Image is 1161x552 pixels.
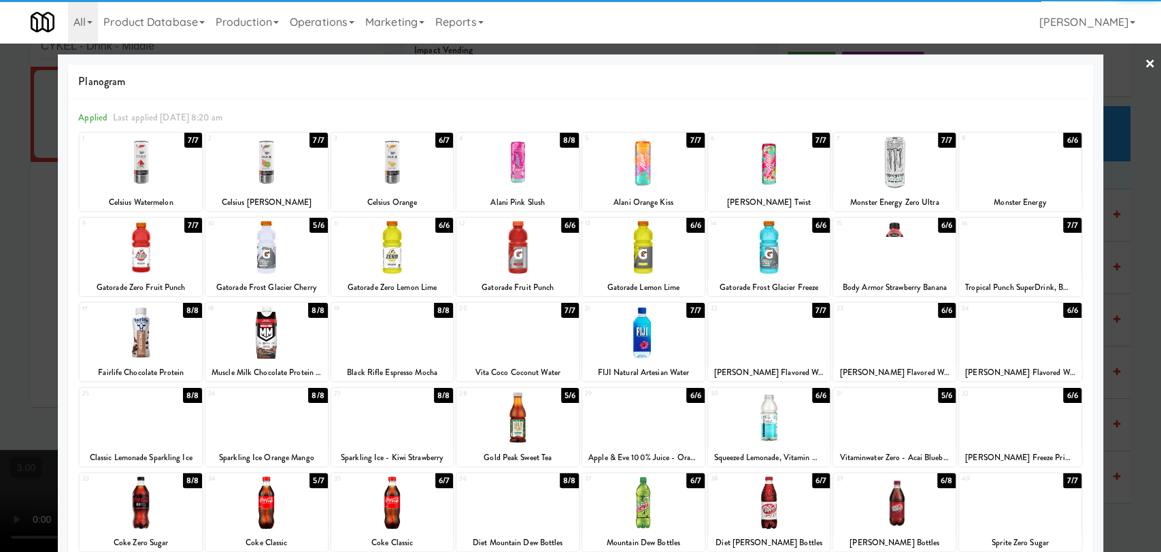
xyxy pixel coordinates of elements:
[456,279,579,296] div: Gatorade Fruit Punch
[708,364,830,381] div: [PERSON_NAME] Flavored Water - Blood Orange & Black Raspberry
[835,449,954,466] div: Vitaminwater Zero - Acai Blueberry Pomegranate
[309,473,327,488] div: 5/7
[333,194,452,211] div: Celsius Orange
[208,218,267,229] div: 10
[962,473,1020,485] div: 40
[836,473,894,485] div: 39
[80,449,202,466] div: Classic Lemonade Sparkling Ice
[962,133,1020,144] div: 8
[938,303,956,318] div: 6/6
[82,194,200,211] div: Celsius Watermelon
[710,279,828,296] div: Gatorade Frost Glacier Freeze
[686,388,704,403] div: 6/6
[561,303,579,318] div: 7/7
[459,388,518,400] div: 28
[207,364,326,381] div: Muscle Milk Chocolate Protein Shake
[833,449,956,466] div: Vitaminwater Zero - Acai Blueberry Pomegranate
[183,388,202,403] div: 8/8
[331,218,454,296] div: 116/6Gatorade Zero Lemon Lime
[205,473,328,551] div: 345/7Coke Classic
[456,473,579,551] div: 368/8Diet Mountain Dew Bottles
[561,388,579,403] div: 5/6
[82,303,141,314] div: 17
[331,279,454,296] div: Gatorade Zero Lemon Lime
[331,449,454,466] div: Sparkling Ice - Kiwi Strawberry
[207,194,326,211] div: Celsius [PERSON_NAME]
[456,534,579,551] div: Diet Mountain Dew Bottles
[80,218,202,296] div: 97/7Gatorade Zero Fruit Punch
[80,364,202,381] div: Fairlife Chocolate Protein
[708,388,830,466] div: 306/6Squeezed Lemonade, Vitamin Water Zero Sugar
[708,279,830,296] div: Gatorade Frost Glacier Freeze
[1063,303,1081,318] div: 6/6
[456,449,579,466] div: Gold Peak Sweet Tea
[331,303,454,381] div: 198/8Black Rifle Espresso Mocha
[334,218,392,229] div: 11
[205,534,328,551] div: Coke Classic
[78,71,1082,92] span: Planogram
[582,534,705,551] div: Mountain Dew Bottles
[711,303,769,314] div: 22
[962,303,1020,314] div: 24
[183,473,202,488] div: 8/8
[962,388,1020,400] div: 32
[331,194,454,211] div: Celsius Orange
[812,473,830,488] div: 6/7
[82,133,141,144] div: 1
[333,364,452,381] div: Black Rifle Espresso Mocha
[308,303,327,318] div: 8/8
[938,133,956,148] div: 7/7
[458,279,577,296] div: Gatorade Fruit Punch
[959,364,1081,381] div: [PERSON_NAME] Flavored Water - Dark Morello Cherry & Pomegranate
[80,303,202,381] div: 178/8Fairlife Chocolate Protein
[711,133,769,144] div: 6
[961,449,1079,466] div: [PERSON_NAME] Freeze Prime Hydration
[833,388,956,466] div: 315/6Vitaminwater Zero - Acai Blueberry Pomegranate
[959,449,1081,466] div: [PERSON_NAME] Freeze Prime Hydration
[82,449,200,466] div: Classic Lemonade Sparkling Ice
[833,279,956,296] div: Body Armor Strawberry Banana
[82,364,200,381] div: Fairlife Chocolate Protein
[459,473,518,485] div: 36
[309,218,327,233] div: 5/6
[836,303,894,314] div: 23
[184,133,202,148] div: 7/7
[833,218,956,296] div: 156/6Body Armor Strawberry Banana
[458,194,577,211] div: Alani Pink Slush
[686,303,704,318] div: 7/7
[208,473,267,485] div: 34
[207,449,326,466] div: Sparkling Ice Orange Mango
[435,218,453,233] div: 6/6
[456,388,579,466] div: 285/6Gold Peak Sweet Tea
[184,218,202,233] div: 7/7
[686,133,704,148] div: 7/7
[80,388,202,466] div: 258/8Classic Lemonade Sparkling Ice
[582,388,705,466] div: 296/6Apple & Eve 100% Juice - Orange Sunrise
[308,388,327,403] div: 8/8
[835,279,954,296] div: Body Armor Strawberry Banana
[205,388,328,466] div: 268/8Sparkling Ice Orange Mango
[833,534,956,551] div: [PERSON_NAME] Bottles
[456,218,579,296] div: 126/6Gatorade Fruit Punch
[1063,218,1081,233] div: 7/7
[334,303,392,314] div: 19
[459,133,518,144] div: 4
[836,218,894,229] div: 15
[82,534,200,551] div: Coke Zero Sugar
[710,449,828,466] div: Squeezed Lemonade, Vitamin Water Zero Sugar
[835,534,954,551] div: [PERSON_NAME] Bottles
[334,473,392,485] div: 35
[333,279,452,296] div: Gatorade Zero Lemon Lime
[582,133,705,211] div: 57/7Alani Orange Kiss
[708,303,830,381] div: 227/7[PERSON_NAME] Flavored Water - Blood Orange & Black Raspberry
[183,303,202,318] div: 8/8
[959,279,1081,296] div: Tropical Punch SuperDrink, BODYARMOR
[334,133,392,144] div: 3
[456,194,579,211] div: Alani Pink Slush
[80,534,202,551] div: Coke Zero Sugar
[836,388,894,400] div: 31
[456,364,579,381] div: Vita Coco Coconut Water
[456,133,579,211] div: 48/8Alani Pink Slush
[458,534,577,551] div: Diet Mountain Dew Bottles
[205,279,328,296] div: Gatorade Frost Glacier Cherry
